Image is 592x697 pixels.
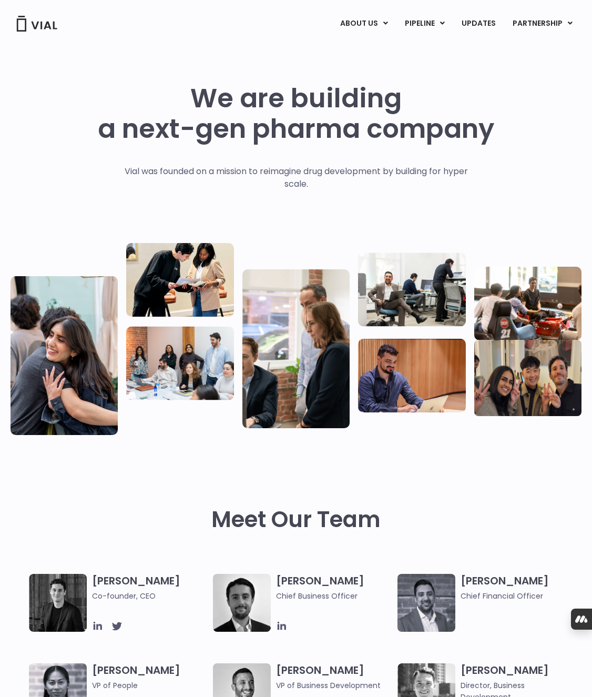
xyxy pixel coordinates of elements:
[358,252,465,326] img: Three people working in an office
[29,574,87,632] img: A black and white photo of a man in a suit attending a Summit.
[92,680,208,691] span: VP of People
[396,15,453,33] a: PIPELINEMenu Toggle
[92,574,208,602] h3: [PERSON_NAME]
[332,15,396,33] a: ABOUT USMenu Toggle
[242,269,350,428] img: Group of three people standing around a computer looking at the screen
[213,574,271,632] img: A black and white photo of a man in a suit holding a vial.
[276,680,392,691] span: VP of Business Development
[276,574,392,602] h3: [PERSON_NAME]
[16,16,58,32] img: Vial Logo
[397,574,455,632] img: Headshot of smiling man named Samir
[276,663,392,691] h3: [PERSON_NAME]
[461,574,576,602] h3: [PERSON_NAME]
[358,339,465,412] img: Man working at a computer
[92,590,208,602] span: Co-founder, CEO
[211,507,381,532] h2: Meet Our Team
[126,326,233,400] img: Eight people standing and sitting in an office
[474,340,581,416] img: Group of 3 people smiling holding up the peace sign
[98,83,494,144] h1: We are building a next-gen pharma company
[276,590,392,602] span: Chief Business Officer
[453,15,504,33] a: UPDATES
[504,15,581,33] a: PARTNERSHIPMenu Toggle
[11,276,118,435] img: Vial Life
[114,165,479,190] p: Vial was founded on a mission to reimagine drug development by building for hyper scale.
[126,243,233,317] img: Two people looking at a paper talking.
[461,590,576,602] span: Chief Financial Officer
[474,267,581,340] img: Group of people playing whirlyball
